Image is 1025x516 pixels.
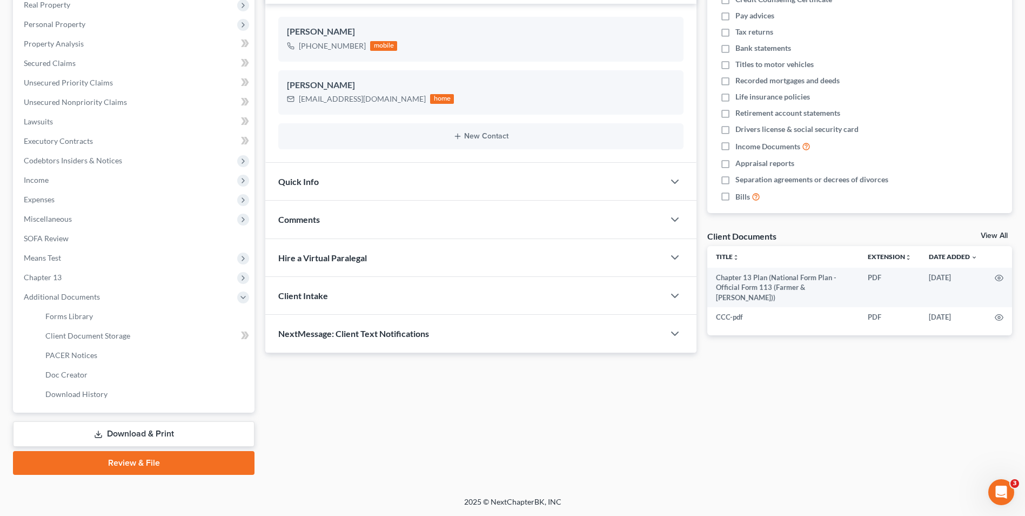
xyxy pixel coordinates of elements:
[920,307,986,327] td: [DATE]
[45,370,88,379] span: Doc Creator
[24,156,122,165] span: Codebtors Insiders & Notices
[13,451,254,475] a: Review & File
[37,326,254,346] a: Client Document Storage
[370,41,397,51] div: mobile
[859,268,920,307] td: PDF
[24,117,53,126] span: Lawsuits
[287,25,675,38] div: [PERSON_NAME]
[37,346,254,365] a: PACER Notices
[735,124,859,135] span: Drivers license & social security card
[205,497,821,516] div: 2025 © NextChapterBK, INC
[24,234,69,243] span: SOFA Review
[45,312,93,321] span: Forms Library
[24,175,49,184] span: Income
[735,174,888,185] span: Separation agreements or decrees of divorces
[299,94,426,104] div: [EMAIL_ADDRESS][DOMAIN_NAME]
[24,214,72,223] span: Miscellaneous
[15,131,254,151] a: Executory Contracts
[988,479,1014,505] iframe: Intercom live chat
[278,214,320,224] span: Comments
[905,254,912,261] i: unfold_more
[707,268,859,307] td: Chapter 13 Plan (National Form Plan - Official Form 113 (Farmer & [PERSON_NAME]))
[735,10,774,21] span: Pay advices
[1010,479,1019,488] span: 3
[929,253,977,261] a: Date Added expand_more
[15,92,254,112] a: Unsecured Nonpriority Claims
[37,385,254,404] a: Download History
[45,389,108,399] span: Download History
[45,331,130,340] span: Client Document Storage
[24,195,55,204] span: Expenses
[24,292,100,301] span: Additional Documents
[981,232,1008,240] a: View All
[735,91,810,102] span: Life insurance policies
[920,268,986,307] td: [DATE]
[24,253,61,262] span: Means Test
[45,350,97,360] span: PACER Notices
[15,54,254,73] a: Secured Claims
[735,191,750,202] span: Bills
[24,273,62,282] span: Chapter 13
[37,365,254,385] a: Doc Creator
[971,254,977,261] i: expand_more
[13,421,254,447] a: Download & Print
[430,94,454,104] div: home
[278,290,328,301] span: Client Intake
[15,73,254,92] a: Unsecured Priority Claims
[299,41,366,51] div: [PHONE_NUMBER]
[735,43,791,54] span: Bank statements
[735,59,814,70] span: Titles to motor vehicles
[735,75,840,86] span: Recorded mortgages and deeds
[24,19,85,29] span: Personal Property
[859,307,920,327] td: PDF
[15,229,254,248] a: SOFA Review
[278,253,367,263] span: Hire a Virtual Paralegal
[24,58,76,68] span: Secured Claims
[716,253,739,261] a: Titleunfold_more
[24,97,127,107] span: Unsecured Nonpriority Claims
[287,79,675,92] div: [PERSON_NAME]
[15,112,254,131] a: Lawsuits
[707,230,776,242] div: Client Documents
[278,328,429,339] span: NextMessage: Client Text Notifications
[735,141,800,152] span: Income Documents
[278,176,319,187] span: Quick Info
[37,307,254,326] a: Forms Library
[24,39,84,48] span: Property Analysis
[287,132,675,141] button: New Contact
[707,307,859,327] td: CCC-pdf
[868,253,912,261] a: Extensionunfold_more
[24,136,93,145] span: Executory Contracts
[735,108,840,118] span: Retirement account statements
[24,78,113,87] span: Unsecured Priority Claims
[735,27,773,37] span: Tax returns
[15,34,254,54] a: Property Analysis
[735,158,794,169] span: Appraisal reports
[733,254,739,261] i: unfold_more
